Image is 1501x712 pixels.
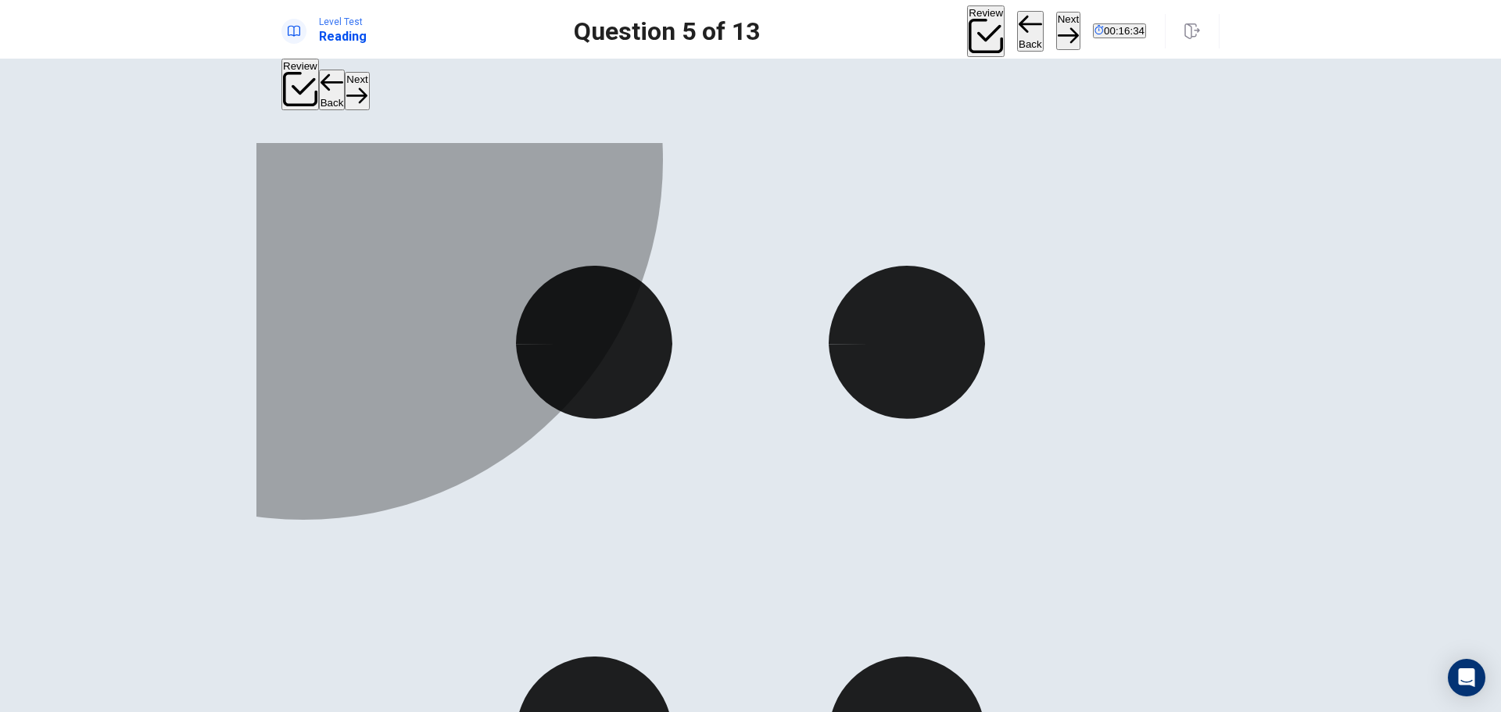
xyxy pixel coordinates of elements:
button: Next [345,72,369,110]
button: Review [281,59,319,110]
div: Open Intercom Messenger [1448,659,1485,696]
button: Back [319,70,346,110]
button: 00:16:34 [1093,23,1146,38]
h1: Question 5 of 13 [574,22,760,41]
span: Level Test [319,16,367,27]
button: Review [967,5,1005,57]
button: Back [1017,11,1044,52]
h1: Reading [319,27,367,46]
button: Next [1056,12,1080,50]
span: 00:16:34 [1104,25,1145,37]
